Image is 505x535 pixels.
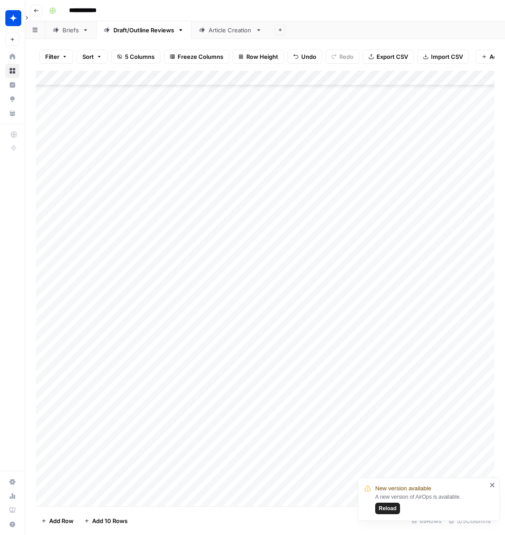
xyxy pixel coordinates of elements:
[191,21,269,39] a: Article Creation
[5,10,21,26] img: Wiz Logo
[445,514,494,528] div: 5/5 Columns
[209,26,252,35] div: Article Creation
[5,503,19,517] a: Learning Hub
[375,503,400,514] button: Reload
[5,7,19,29] button: Workspace: Wiz
[287,50,322,64] button: Undo
[39,50,73,64] button: Filter
[326,50,359,64] button: Redo
[49,516,74,525] span: Add Row
[5,489,19,503] a: Usage
[5,64,19,78] a: Browse
[125,52,155,61] span: 5 Columns
[82,52,94,61] span: Sort
[36,514,79,528] button: Add Row
[164,50,229,64] button: Freeze Columns
[5,92,19,106] a: Opportunities
[431,52,463,61] span: Import CSV
[379,504,396,512] span: Reload
[79,514,133,528] button: Add 10 Rows
[375,493,487,514] div: A new version of AirOps is available.
[111,50,160,64] button: 5 Columns
[178,52,223,61] span: Freeze Columns
[363,50,414,64] button: Export CSV
[5,475,19,489] a: Settings
[377,52,408,61] span: Export CSV
[301,52,316,61] span: Undo
[417,50,469,64] button: Import CSV
[408,514,445,528] div: 89 Rows
[233,50,284,64] button: Row Height
[489,481,496,489] button: close
[5,78,19,92] a: Insights
[339,52,353,61] span: Redo
[246,52,278,61] span: Row Height
[77,50,108,64] button: Sort
[96,21,191,39] a: Draft/Outline Reviews
[5,50,19,64] a: Home
[62,26,79,35] div: Briefs
[375,484,431,493] span: New version available
[45,21,96,39] a: Briefs
[113,26,174,35] div: Draft/Outline Reviews
[5,106,19,120] a: Your Data
[5,517,19,531] button: Help + Support
[45,52,59,61] span: Filter
[92,516,128,525] span: Add 10 Rows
